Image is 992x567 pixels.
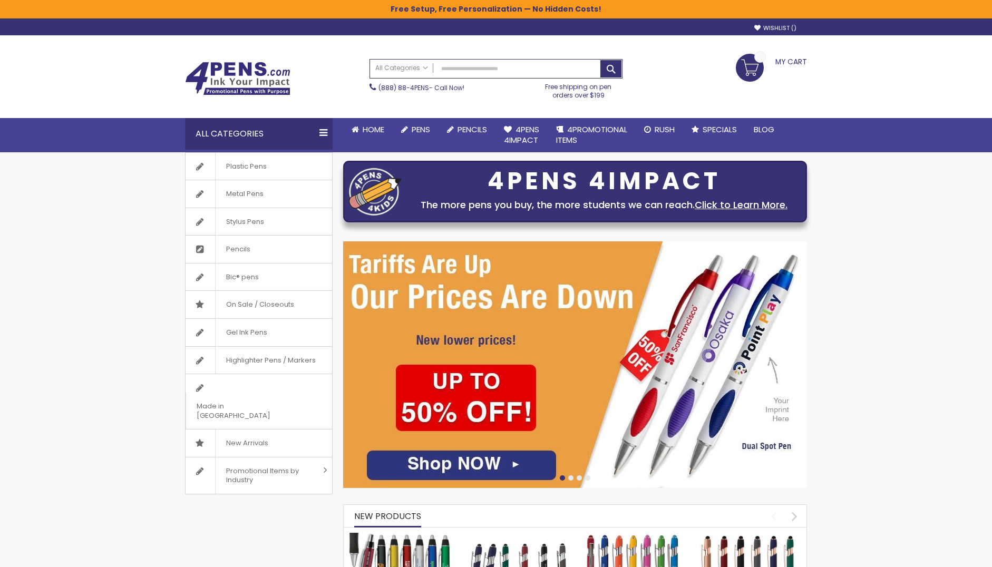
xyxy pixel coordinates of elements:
[186,263,332,291] a: Bic® pens
[215,263,269,291] span: Bic® pens
[186,393,306,429] span: Made in [GEOGRAPHIC_DATA]
[186,374,332,429] a: Made in [GEOGRAPHIC_DATA]
[354,510,421,522] span: New Products
[186,429,332,457] a: New Arrivals
[186,180,332,208] a: Metal Pens
[343,241,807,488] img: /cheap-promotional-products.html
[534,79,623,100] div: Free shipping on pen orders over $199
[186,457,332,494] a: Promotional Items by Industry
[695,198,787,211] a: Click to Learn More.
[186,236,332,263] a: Pencils
[363,124,384,135] span: Home
[683,118,745,141] a: Specials
[215,429,279,457] span: New Arrivals
[745,118,783,141] a: Blog
[215,319,278,346] span: Gel Ink Pens
[696,532,801,541] a: Ellipse Softy Rose Gold Classic with Stylus Pen - Silver Laser
[185,62,290,95] img: 4Pens Custom Pens and Promotional Products
[215,208,275,236] span: Stylus Pens
[343,118,393,141] a: Home
[349,532,454,541] a: The Barton Custom Pens Special Offer
[186,291,332,318] a: On Sale / Closeouts
[655,124,675,135] span: Rush
[754,24,796,32] a: Wishlist
[754,124,774,135] span: Blog
[785,507,804,525] div: next
[556,124,627,145] span: 4PROMOTIONAL ITEMS
[703,124,737,135] span: Specials
[504,124,539,145] span: 4Pens 4impact
[349,168,402,216] img: four_pen_logo.png
[378,83,464,92] span: - Call Now!
[185,118,333,150] div: All Categories
[375,64,428,72] span: All Categories
[407,198,801,212] div: The more pens you buy, the more students we can reach.
[765,507,783,525] div: prev
[215,457,319,494] span: Promotional Items by Industry
[407,170,801,192] div: 4PENS 4IMPACT
[378,83,429,92] a: (888) 88-4PENS
[186,347,332,374] a: Highlighter Pens / Markers
[495,118,548,152] a: 4Pens4impact
[215,236,261,263] span: Pencils
[215,291,305,318] span: On Sale / Closeouts
[412,124,430,135] span: Pens
[393,118,439,141] a: Pens
[186,153,332,180] a: Plastic Pens
[464,532,569,541] a: Custom Soft Touch Metal Pen - Stylus Top
[215,347,326,374] span: Highlighter Pens / Markers
[215,180,274,208] span: Metal Pens
[186,208,332,236] a: Stylus Pens
[186,319,332,346] a: Gel Ink Pens
[548,118,636,152] a: 4PROMOTIONALITEMS
[370,60,433,77] a: All Categories
[636,118,683,141] a: Rush
[458,124,487,135] span: Pencils
[215,153,277,180] span: Plastic Pens
[580,532,685,541] a: Ellipse Softy Brights with Stylus Pen - Laser
[439,118,495,141] a: Pencils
